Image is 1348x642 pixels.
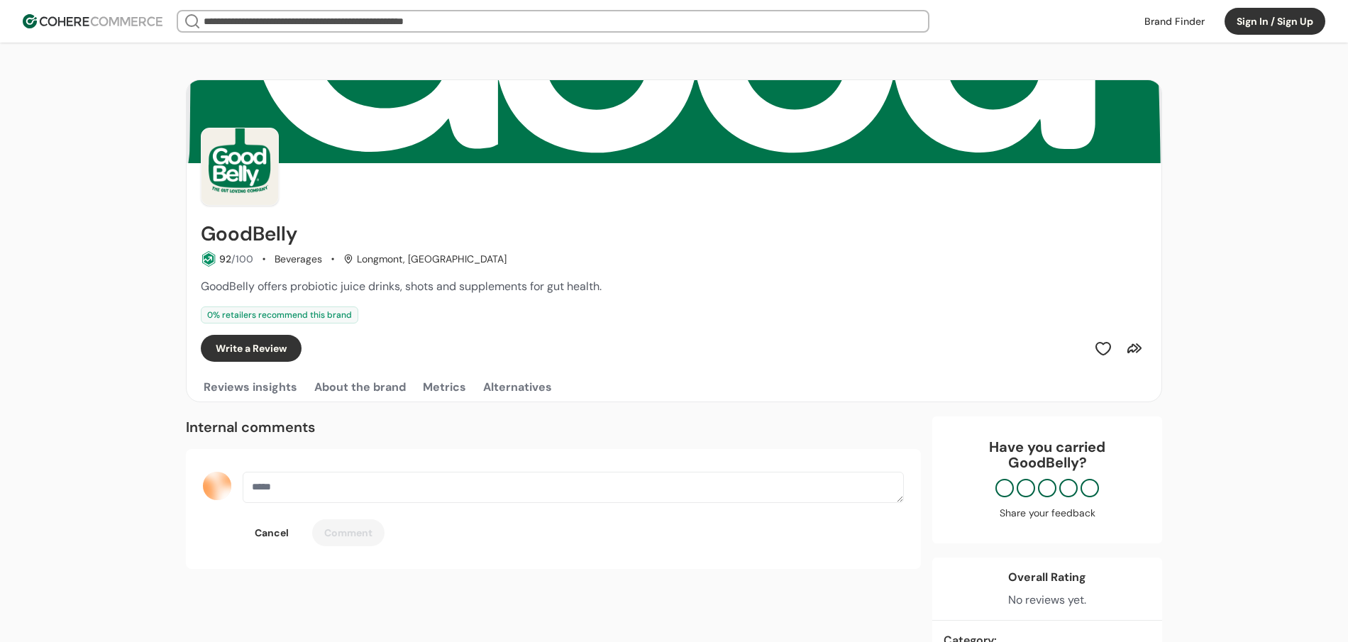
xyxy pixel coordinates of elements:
div: Internal comments [186,416,921,438]
button: About the brand [311,373,409,402]
img: Brand cover image [187,80,1161,163]
div: Have you carried [946,439,1148,470]
button: Alternatives [480,373,555,402]
div: Beverages [275,252,322,267]
span: /100 [231,253,253,265]
div: Longmont, [GEOGRAPHIC_DATA] [343,252,507,267]
img: Cohere Logo [23,14,162,28]
div: No reviews yet. [1008,592,1086,609]
button: Cancel [243,519,301,546]
h2: GoodBelly [201,223,297,245]
img: Brand Photo [201,128,279,206]
button: Reviews insights [201,373,300,402]
button: Sign In / Sign Up [1225,8,1325,35]
div: 0 % retailers recommend this brand [201,306,358,323]
div: Share your feedback [946,506,1148,521]
button: Comment [312,519,385,546]
p: GoodBelly ? [946,455,1148,470]
span: 92 [219,253,231,265]
div: Overall Rating [1008,569,1086,586]
button: Metrics [420,373,469,402]
button: Write a Review [201,335,302,362]
span: GoodBelly offers probiotic juice drinks, shots and supplements for gut health. [201,279,602,294]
